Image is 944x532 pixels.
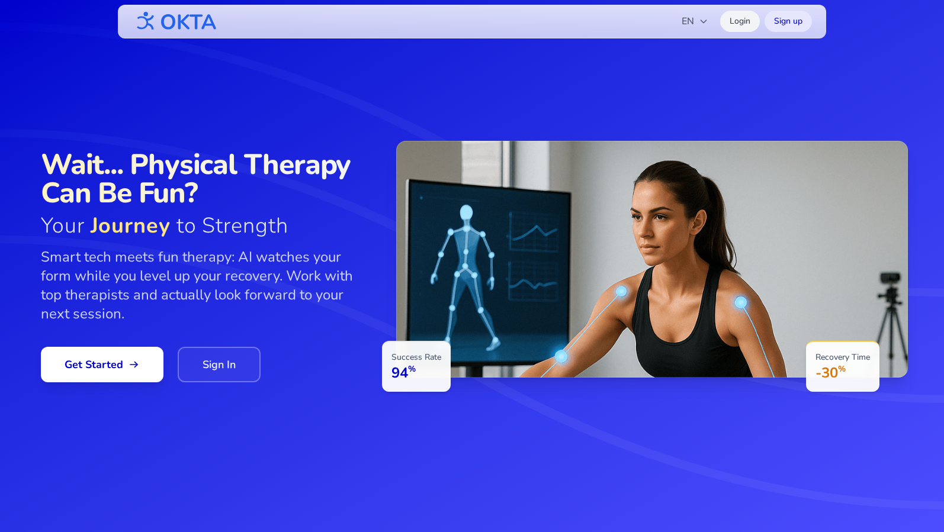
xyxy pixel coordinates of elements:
a: Login [720,11,760,32]
span: Your to Strength [41,214,373,238]
span: EN [682,14,708,28]
span: Journey [91,211,171,240]
img: OKTA logo [132,6,217,37]
p: Success Rate [391,352,441,363]
p: Smart tech meets fun therapy: AI watches your form while you level up your recovery. Work with to... [41,247,373,323]
a: Sign up [765,11,812,32]
button: EN [675,9,715,33]
a: Sign In [178,347,261,382]
a: Get Started [41,347,163,382]
p: 94 [391,363,441,382]
span: Wait... Physical Therapy Can Be Fun? [41,150,373,207]
span: Get Started [65,356,140,373]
